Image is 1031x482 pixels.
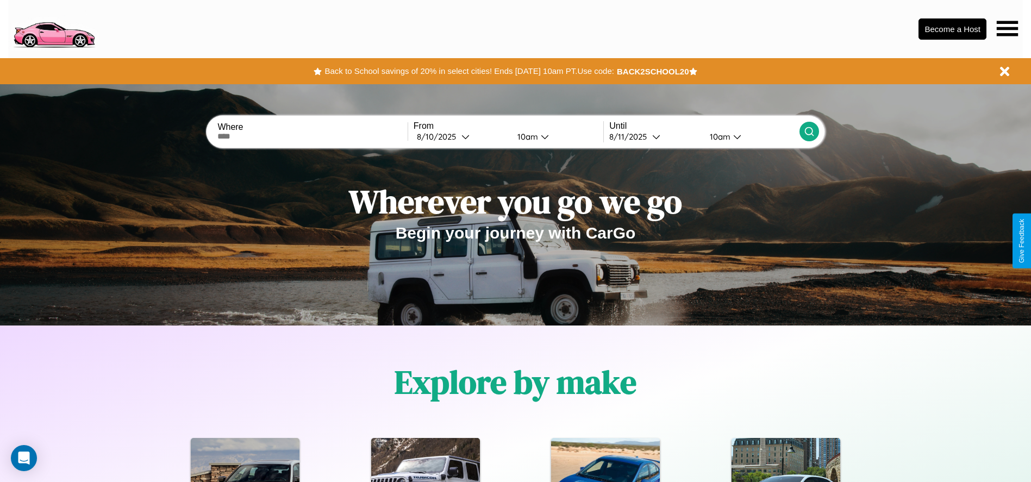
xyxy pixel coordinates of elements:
[512,132,541,142] div: 10am
[617,67,689,76] b: BACK2SCHOOL20
[414,121,603,131] label: From
[322,64,616,79] button: Back to School savings of 20% in select cities! Ends [DATE] 10am PT.Use code:
[609,121,799,131] label: Until
[1018,219,1026,263] div: Give Feedback
[395,360,636,404] h1: Explore by make
[509,131,604,142] button: 10am
[701,131,799,142] button: 10am
[918,18,986,40] button: Become a Host
[414,131,509,142] button: 8/10/2025
[11,445,37,471] div: Open Intercom Messenger
[417,132,461,142] div: 8 / 10 / 2025
[704,132,733,142] div: 10am
[8,5,99,51] img: logo
[609,132,652,142] div: 8 / 11 / 2025
[217,122,407,132] label: Where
